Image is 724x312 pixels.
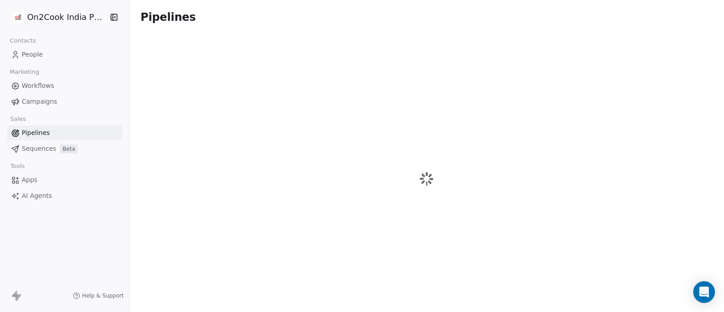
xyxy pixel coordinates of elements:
a: People [7,47,122,62]
span: AI Agents [22,191,52,201]
span: Beta [60,144,78,154]
span: Apps [22,175,38,185]
a: AI Agents [7,188,122,203]
span: Campaigns [22,97,57,106]
span: Pipelines [22,128,50,138]
span: On2Cook India Pvt. Ltd. [27,11,106,23]
span: Pipelines [141,11,196,24]
span: Sales [6,112,30,126]
div: Open Intercom Messenger [693,281,715,303]
span: People [22,50,43,59]
span: Contacts [6,34,40,48]
a: SequencesBeta [7,141,122,156]
span: Tools [6,159,29,173]
a: Workflows [7,78,122,93]
span: Help & Support [82,292,124,299]
span: Sequences [22,144,56,154]
img: on2cook%20logo-04%20copy.jpg [13,12,24,23]
a: Apps [7,173,122,187]
button: On2Cook India Pvt. Ltd. [11,10,102,25]
a: Pipelines [7,125,122,140]
a: Help & Support [73,292,124,299]
a: Campaigns [7,94,122,109]
span: Workflows [22,81,54,91]
span: Marketing [6,65,43,79]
